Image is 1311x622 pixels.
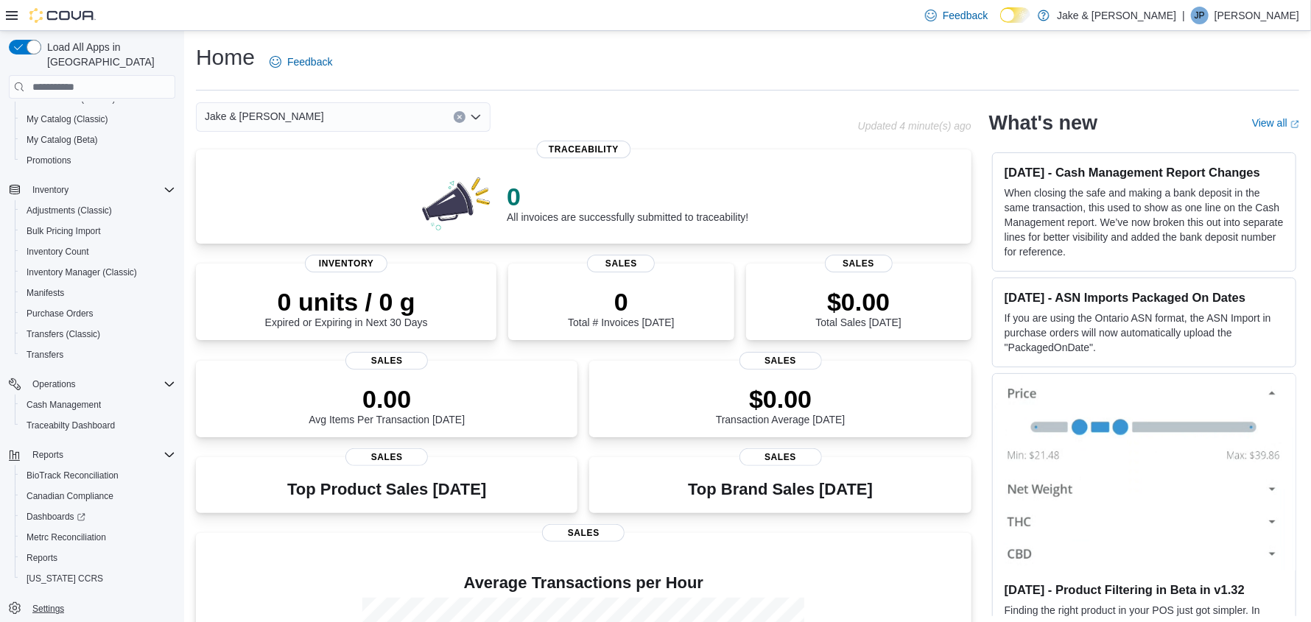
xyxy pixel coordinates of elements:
svg: External link [1290,120,1299,129]
a: Adjustments (Classic) [21,202,118,219]
span: Sales [542,524,625,542]
button: Operations [27,375,82,393]
p: When closing the safe and making a bank deposit in the same transaction, this used to show as one... [1005,185,1284,259]
button: Traceabilty Dashboard [15,415,181,436]
span: Operations [27,375,175,393]
a: Promotions [21,152,77,169]
span: Inventory [27,181,175,199]
span: My Catalog (Beta) [21,131,175,149]
span: Manifests [27,287,64,299]
a: Purchase Orders [21,305,99,322]
button: Manifests [15,283,181,303]
a: My Catalog (Beta) [21,131,104,149]
span: BioTrack Reconciliation [27,470,119,481]
span: Inventory Manager (Classic) [21,264,175,281]
span: Dashboards [21,508,175,526]
button: Metrc Reconciliation [15,527,181,548]
button: Canadian Compliance [15,486,181,506]
a: Settings [27,600,70,618]
span: Feedback [943,8,988,23]
h3: Top Product Sales [DATE] [287,481,486,498]
img: 0 [418,173,495,232]
p: If you are using the Ontario ASN format, the ASN Import in purchase orders will now automatically... [1005,311,1284,355]
span: Dark Mode [1000,23,1001,24]
span: Load All Apps in [GEOGRAPHIC_DATA] [41,40,175,69]
span: Reports [32,449,63,461]
span: Manifests [21,284,175,302]
span: Settings [32,603,64,615]
span: My Catalog (Classic) [21,110,175,128]
h4: Average Transactions per Hour [208,574,960,592]
a: Inventory Manager (Classic) [21,264,143,281]
span: Promotions [27,155,71,166]
span: Cash Management [21,396,175,414]
div: All invoices are successfully submitted to traceability! [507,182,748,223]
a: [US_STATE] CCRS [21,570,109,587]
div: Total Sales [DATE] [816,287,901,328]
span: Cash Management [27,399,101,411]
button: Cash Management [15,395,181,415]
button: Transfers (Classic) [15,324,181,344]
span: Reports [21,549,175,567]
button: Reports [27,446,69,464]
a: Bulk Pricing Import [21,222,107,240]
button: Reports [3,445,181,465]
div: Transaction Average [DATE] [716,384,846,425]
span: Adjustments (Classic) [27,205,112,216]
div: Expired or Expiring in Next 30 Days [265,287,428,328]
button: Inventory Manager (Classic) [15,262,181,283]
span: Canadian Compliance [27,490,113,502]
a: Feedback [919,1,994,30]
span: Transfers [27,349,63,361]
h1: Home [196,43,255,72]
button: Clear input [454,111,465,123]
span: Sales [345,352,428,370]
button: Bulk Pricing Import [15,221,181,241]
span: Adjustments (Classic) [21,202,175,219]
a: Transfers (Classic) [21,325,106,343]
div: Avg Items Per Transaction [DATE] [309,384,465,425]
a: BioTrack Reconciliation [21,467,124,484]
p: $0.00 [816,287,901,317]
span: Transfers [21,346,175,364]
span: Traceabilty Dashboard [21,417,175,434]
span: Washington CCRS [21,570,175,587]
h3: [DATE] - ASN Imports Packaged On Dates [1005,290,1284,305]
span: Promotions [21,152,175,169]
span: Traceability [537,141,630,158]
a: My Catalog (Classic) [21,110,114,128]
span: Inventory Count [21,243,175,261]
a: Feedback [264,47,338,77]
span: Canadian Compliance [21,487,175,505]
button: Inventory [27,181,74,199]
span: Settings [27,599,175,618]
span: Feedback [287,54,332,69]
div: Total # Invoices [DATE] [568,287,674,328]
button: Reports [15,548,181,568]
span: Transfers (Classic) [27,328,100,340]
h3: Top Brand Sales [DATE] [688,481,873,498]
span: Purchase Orders [21,305,175,322]
span: My Catalog (Beta) [27,134,98,146]
img: Cova [29,8,96,23]
button: Open list of options [470,111,482,123]
span: Sales [739,352,822,370]
h2: What's new [989,111,1097,135]
span: Purchase Orders [27,308,94,319]
button: My Catalog (Beta) [15,130,181,150]
span: Sales [739,448,822,466]
a: Transfers [21,346,69,364]
p: 0 [507,182,748,211]
span: Reports [27,446,175,464]
span: Bulk Pricing Import [21,222,175,240]
span: Inventory [32,184,68,196]
button: Inventory [3,180,181,200]
button: Transfers [15,344,181,365]
button: Inventory Count [15,241,181,262]
p: | [1182,7,1185,24]
span: Traceabilty Dashboard [27,420,115,431]
span: Metrc Reconciliation [27,531,106,543]
span: [US_STATE] CCRS [27,573,103,584]
span: Dashboards [27,511,85,523]
p: 0.00 [309,384,465,414]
